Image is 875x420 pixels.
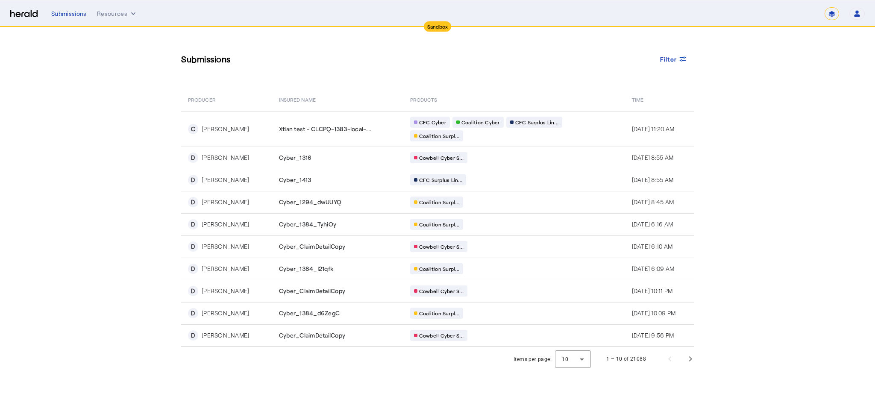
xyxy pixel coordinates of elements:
[680,349,701,369] button: Next page
[279,264,334,273] span: Cyber_1384_I21qfk
[202,331,249,340] div: [PERSON_NAME]
[202,176,249,184] div: [PERSON_NAME]
[202,153,249,162] div: [PERSON_NAME]
[188,219,198,229] div: D
[202,242,249,251] div: [PERSON_NAME]
[279,331,345,340] span: Cyber_ClaimDetailCopy
[419,199,460,206] span: Coalition Surpl...
[279,198,341,206] span: Cyber_1294_dwUUYQ
[10,10,38,18] img: Herald Logo
[202,220,249,229] div: [PERSON_NAME]
[419,221,460,228] span: Coalition Surpl...
[97,9,138,18] button: Resources dropdown menu
[202,287,249,295] div: [PERSON_NAME]
[279,287,345,295] span: Cyber_ClaimDetailCopy
[279,176,311,184] span: Cyber_1413
[653,51,694,67] button: Filter
[419,176,463,183] span: CFC Surplus Lin...
[632,332,674,339] span: [DATE] 9:56 PM
[419,288,464,294] span: Cowbell Cyber S...
[514,355,552,364] div: Items per page:
[632,309,676,317] span: [DATE] 10:09 PM
[181,53,231,65] h3: Submissions
[202,198,249,206] div: [PERSON_NAME]
[188,124,198,134] div: C
[632,154,674,161] span: [DATE] 8:55 AM
[424,21,452,32] div: Sandbox
[419,243,464,250] span: Cowbell Cyber S...
[632,265,675,272] span: [DATE] 6:09 AM
[188,241,198,252] div: D
[202,309,249,317] div: [PERSON_NAME]
[419,332,464,339] span: Cowbell Cyber S...
[188,286,198,296] div: D
[606,355,646,363] div: 1 – 10 of 21088
[632,243,673,250] span: [DATE] 6:10 AM
[410,95,437,103] span: PRODUCTS
[419,119,446,126] span: CFC Cyber
[188,330,198,341] div: D
[461,119,500,126] span: Coalition Cyber
[632,176,674,183] span: [DATE] 8:55 AM
[632,95,643,103] span: Time
[419,265,460,272] span: Coalition Surpl...
[279,153,312,162] span: Cyber_1316
[279,95,316,103] span: Insured Name
[419,154,464,161] span: Cowbell Cyber S...
[632,125,675,132] span: [DATE] 11:20 AM
[279,242,345,251] span: Cyber_ClaimDetailCopy
[279,309,340,317] span: Cyber_1384_d6ZegC
[279,220,336,229] span: Cyber_1384_TyhiOy
[202,125,249,133] div: [PERSON_NAME]
[632,220,673,228] span: [DATE] 6:16 AM
[202,264,249,273] div: [PERSON_NAME]
[188,175,198,185] div: D
[51,9,87,18] div: Submissions
[632,287,673,294] span: [DATE] 10:11 PM
[188,264,198,274] div: D
[660,55,677,64] span: Filter
[188,197,198,207] div: D
[515,119,559,126] span: CFC Surplus Lin...
[181,87,694,347] table: Table view of all submissions by your platform
[188,308,198,318] div: D
[279,125,372,133] span: Xtian test - CLCPQ-1383-local-...
[419,132,460,139] span: Coalition Surpl...
[632,198,674,206] span: [DATE] 8:45 AM
[188,153,198,163] div: D
[419,310,460,317] span: Coalition Surpl...
[188,95,216,103] span: PRODUCER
